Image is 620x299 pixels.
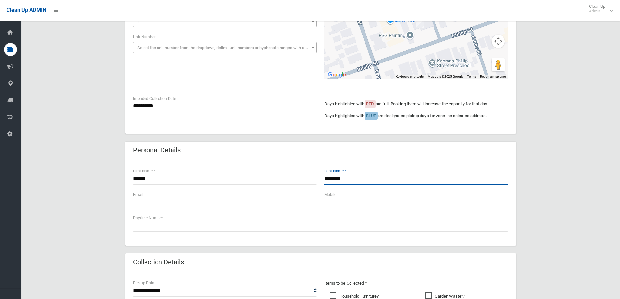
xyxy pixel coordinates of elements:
[125,144,188,156] header: Personal Details
[416,17,424,28] div: 21 Phillip Street, ROSELANDS NSW 2196
[396,75,424,79] button: Keyboard shortcuts
[324,112,508,120] p: Days highlighted with are designated pickup days for zone the selected address.
[324,100,508,108] p: Days highlighted with are full. Booking them will increase the capacity for that day.
[125,256,192,268] header: Collection Details
[326,71,348,79] a: Open this area in Google Maps (opens a new window)
[7,7,46,13] span: Clean Up ADMIN
[366,113,376,118] span: BLUE
[137,19,142,24] span: 21
[133,16,317,27] span: 21
[467,75,476,78] a: Terms (opens in new tab)
[428,75,463,78] span: Map data ©2025 Google
[492,35,505,48] button: Map camera controls
[326,71,348,79] img: Google
[492,58,505,71] button: Drag Pegman onto the map to open Street View
[324,279,508,287] p: Items to be Collected *
[137,45,319,50] span: Select the unit number from the dropdown, delimit unit numbers or hyphenate ranges with a comma
[589,9,605,14] small: Admin
[366,102,374,106] span: RED
[586,4,612,14] span: Clean Up
[135,17,315,26] span: 21
[480,75,506,78] a: Report a map error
